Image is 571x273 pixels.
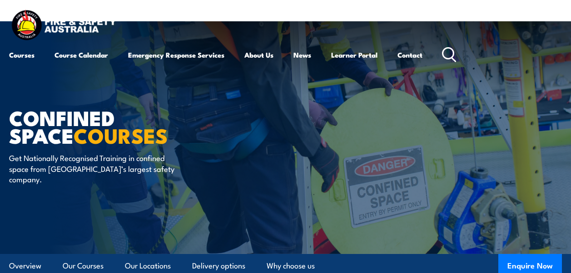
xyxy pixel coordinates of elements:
a: Emergency Response Services [128,44,224,66]
a: News [293,44,311,66]
a: Course Calendar [55,44,108,66]
a: Contact [397,44,422,66]
h1: Confined Space [9,108,233,144]
p: Get Nationally Recognised Training in confined space from [GEOGRAPHIC_DATA]’s largest safety comp... [9,152,175,184]
a: Courses [9,44,35,66]
a: Learner Portal [331,44,377,66]
strong: COURSES [74,119,168,151]
a: About Us [244,44,273,66]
